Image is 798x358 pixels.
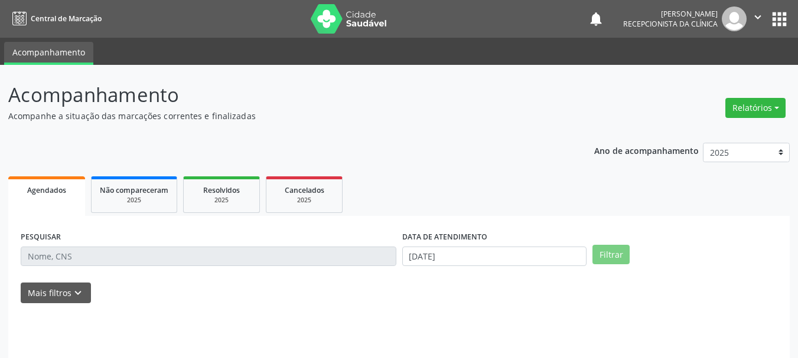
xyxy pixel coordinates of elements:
div: 2025 [275,196,334,205]
label: PESQUISAR [21,228,61,247]
span: Central de Marcação [31,14,102,24]
a: Acompanhamento [4,42,93,65]
p: Ano de acompanhamento [594,143,699,157]
button:  [747,6,769,31]
i:  [751,11,764,24]
span: Agendados [27,185,66,195]
span: Não compareceram [100,185,168,195]
span: Resolvidos [203,185,240,195]
div: [PERSON_NAME] [623,9,718,19]
span: Recepcionista da clínica [623,19,718,29]
div: 2025 [192,196,251,205]
span: Cancelados [285,185,324,195]
p: Acompanhamento [8,80,555,110]
label: DATA DE ATENDIMENTO [402,228,487,247]
button: Mais filtroskeyboard_arrow_down [21,283,91,303]
input: Nome, CNS [21,247,396,267]
img: img [722,6,747,31]
div: 2025 [100,196,168,205]
input: Selecione um intervalo [402,247,587,267]
button: notifications [588,11,604,27]
p: Acompanhe a situação das marcações correntes e finalizadas [8,110,555,122]
button: Filtrar [592,245,630,265]
button: Relatórios [725,98,786,118]
button: apps [769,9,790,29]
a: Central de Marcação [8,9,102,28]
i: keyboard_arrow_down [71,287,84,300]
